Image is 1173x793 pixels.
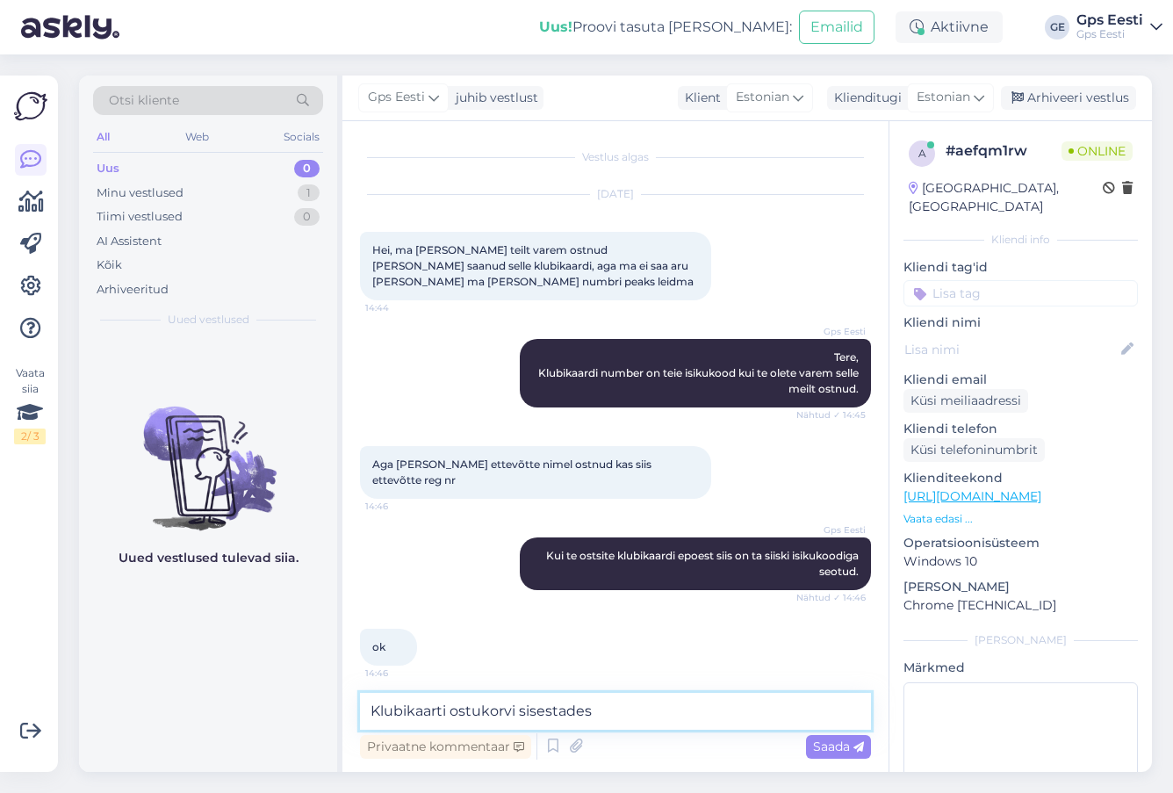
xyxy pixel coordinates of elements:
p: [PERSON_NAME] [903,578,1138,596]
div: Tiimi vestlused [97,208,183,226]
div: Arhiveeri vestlus [1001,86,1136,110]
div: [GEOGRAPHIC_DATA], [GEOGRAPHIC_DATA] [909,179,1103,216]
div: Web [182,126,212,148]
p: Operatsioonisüsteem [903,534,1138,552]
span: Otsi kliente [109,91,179,110]
div: Minu vestlused [97,184,184,202]
div: Gps Eesti [1076,27,1143,41]
span: Uued vestlused [168,312,249,328]
span: Nähtud ✓ 14:45 [796,408,866,422]
span: Hei, ma [PERSON_NAME] teilt varem ostnud [PERSON_NAME] saanud selle klubikaardi, aga ma ei saa ar... [372,243,694,288]
div: Vaata siia [14,365,46,444]
div: Privaatne kommentaar [360,735,531,759]
textarea: Klubikaarti ostukorvi sisestades [360,693,871,730]
div: 0 [294,208,320,226]
span: Tere, Klubikaardi number on teie isikukood kui te olete varem selle meilt ostnud. [538,350,861,395]
span: 14:44 [365,301,431,314]
span: Estonian [917,88,970,107]
div: juhib vestlust [449,89,538,107]
div: Uus [97,160,119,177]
div: GE [1045,15,1069,40]
span: Estonian [736,88,789,107]
div: [PERSON_NAME] [903,632,1138,648]
p: Märkmed [903,659,1138,677]
p: Uued vestlused tulevad siia. [119,549,299,567]
p: Windows 10 [903,552,1138,571]
span: Kui te ostsite klubikaardi epoest siis on ta siiski isikukoodiga seotud. [546,549,861,578]
span: Online [1061,141,1133,161]
span: 14:46 [365,500,431,513]
p: Kliendi tag'id [903,258,1138,277]
div: AI Assistent [97,233,162,250]
div: Aktiivne [896,11,1003,43]
div: All [93,126,113,148]
p: Vaata edasi ... [903,511,1138,527]
span: ok [372,640,385,653]
p: Kliendi email [903,371,1138,389]
div: Kliendi info [903,232,1138,248]
div: Küsi telefoninumbrit [903,438,1045,462]
p: Chrome [TECHNICAL_ID] [903,596,1138,615]
p: Kliendi nimi [903,314,1138,332]
div: 1 [298,184,320,202]
img: No chats [79,375,337,533]
div: Proovi tasuta [PERSON_NAME]: [539,17,792,38]
input: Lisa tag [903,280,1138,306]
a: [URL][DOMAIN_NAME] [903,488,1041,504]
div: Küsi meiliaadressi [903,389,1028,413]
p: Klienditeekond [903,469,1138,487]
button: Emailid [799,11,874,44]
span: Nähtud ✓ 14:46 [796,591,866,604]
input: Lisa nimi [904,340,1118,359]
div: # aefqm1rw [946,141,1061,162]
span: a [918,147,926,160]
span: Gps Eesti [800,523,866,537]
b: Uus! [539,18,572,35]
span: Gps Eesti [800,325,866,338]
div: Socials [280,126,323,148]
div: 0 [294,160,320,177]
div: Klient [678,89,721,107]
div: Gps Eesti [1076,13,1143,27]
span: Aga [PERSON_NAME] ettevõtte nimel ostnud kas siis ettevõtte reg nr [372,458,654,487]
div: Vestlus algas [360,149,871,165]
span: Gps Eesti [368,88,425,107]
div: 2 / 3 [14,429,46,444]
div: Klienditugi [827,89,902,107]
div: [DATE] [360,186,871,202]
span: 14:46 [365,667,431,680]
div: Arhiveeritud [97,281,169,299]
span: Saada [813,739,864,754]
a: Gps EestiGps Eesti [1076,13,1162,41]
img: Askly Logo [14,90,47,123]
p: Kliendi telefon [903,420,1138,438]
div: Kõik [97,256,122,274]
